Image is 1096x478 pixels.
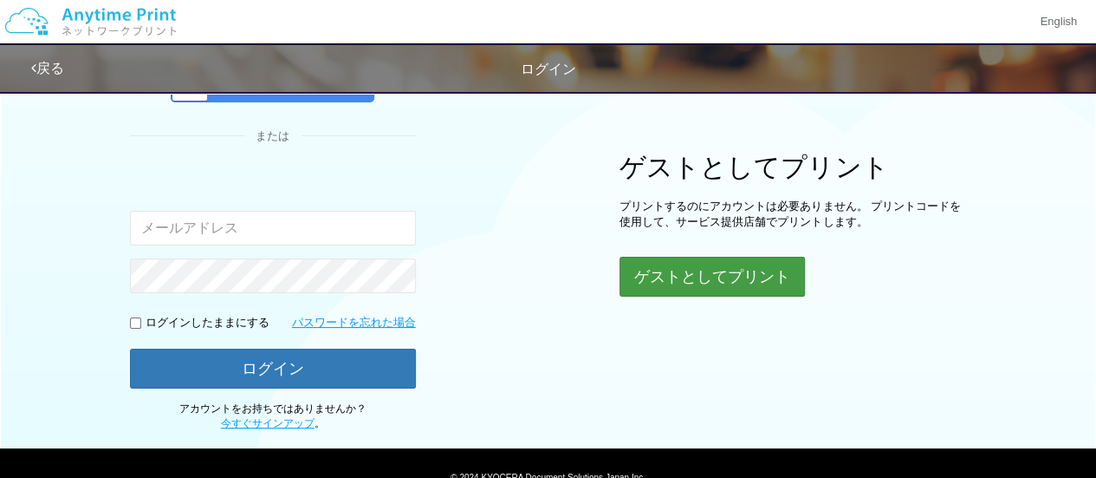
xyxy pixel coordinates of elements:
p: アカウントをお持ちではありませんか？ [130,402,416,431]
a: パスワードを忘れた場合 [292,315,416,331]
p: プリントするのにアカウントは必要ありません。 プリントコードを使用して、サービス提供店舗でプリントします。 [619,199,966,231]
span: ログイン [521,62,576,76]
button: ログイン [130,349,416,389]
span: 。 [221,417,325,429]
h1: ゲストとしてプリント [619,153,966,181]
input: メールアドレス [130,211,416,246]
button: ゲストとしてプリント [619,257,805,297]
a: 戻る [31,61,64,75]
a: 今すぐサインアップ [221,417,315,429]
p: ログインしたままにする [146,315,269,331]
div: または [130,128,416,145]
